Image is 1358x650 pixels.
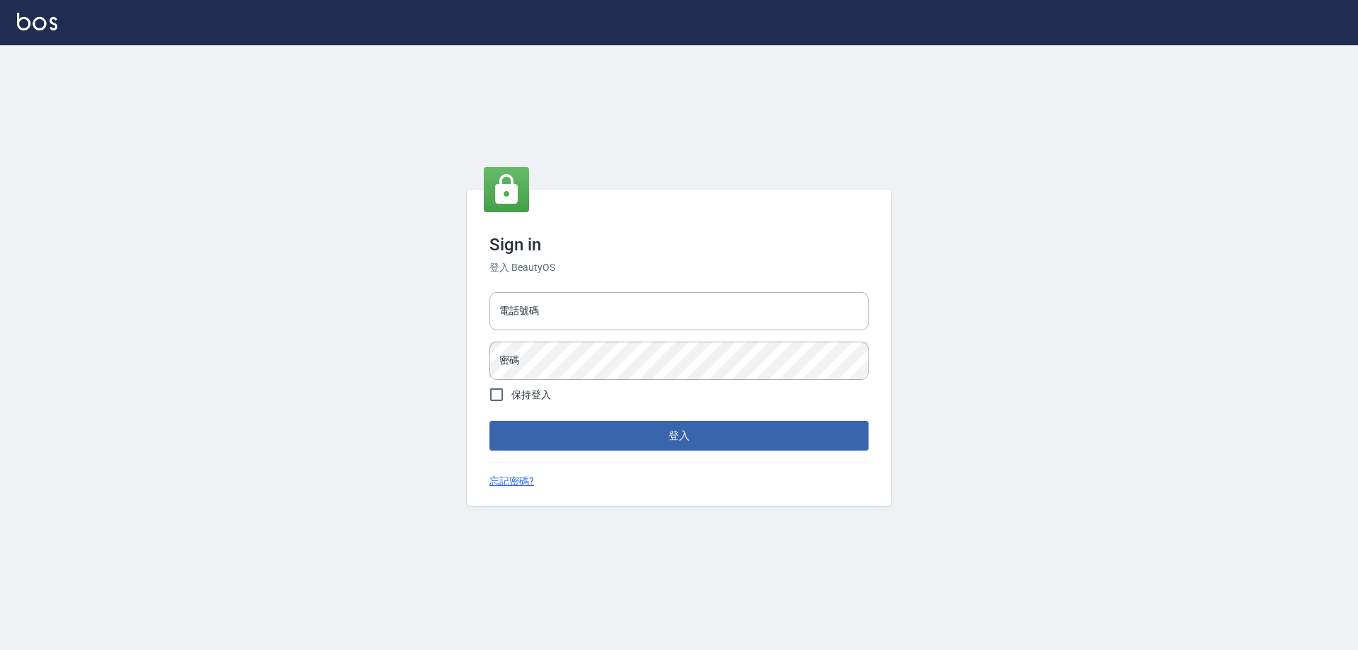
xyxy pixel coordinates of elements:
button: 登入 [489,421,869,451]
h3: Sign in [489,235,869,255]
img: Logo [17,13,57,30]
h6: 登入 BeautyOS [489,260,869,275]
span: 保持登入 [511,388,551,402]
a: 忘記密碼? [489,474,534,489]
